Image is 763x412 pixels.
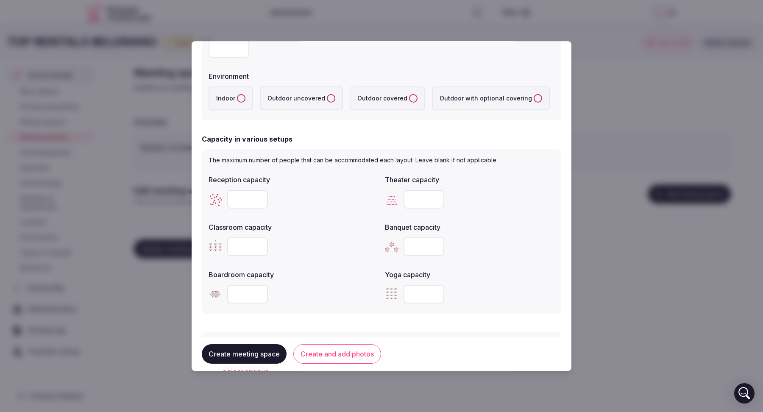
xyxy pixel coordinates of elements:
[432,86,550,110] label: Outdoor with optional covering
[385,271,554,278] label: Yoga capacity
[209,156,554,164] p: The maximum number of people that can be accommodated each layout. Leave blank if not applicable.
[534,94,542,103] button: Outdoor with optional covering
[209,73,554,80] label: Environment
[350,86,425,110] label: Outdoor covered
[293,345,381,364] button: Create and add photos
[209,176,378,183] label: Reception capacity
[202,134,292,144] h2: Capacity in various setups
[209,271,378,278] label: Boardroom capacity
[209,86,253,110] label: Indoor
[385,176,554,183] label: Theater capacity
[237,94,245,103] button: Indoor
[202,345,287,364] button: Create meeting space
[385,224,554,231] label: Banquet capacity
[327,94,335,103] button: Outdoor uncovered
[260,86,343,110] label: Outdoor uncovered
[209,224,378,231] label: Classroom capacity
[409,94,418,103] button: Outdoor covered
